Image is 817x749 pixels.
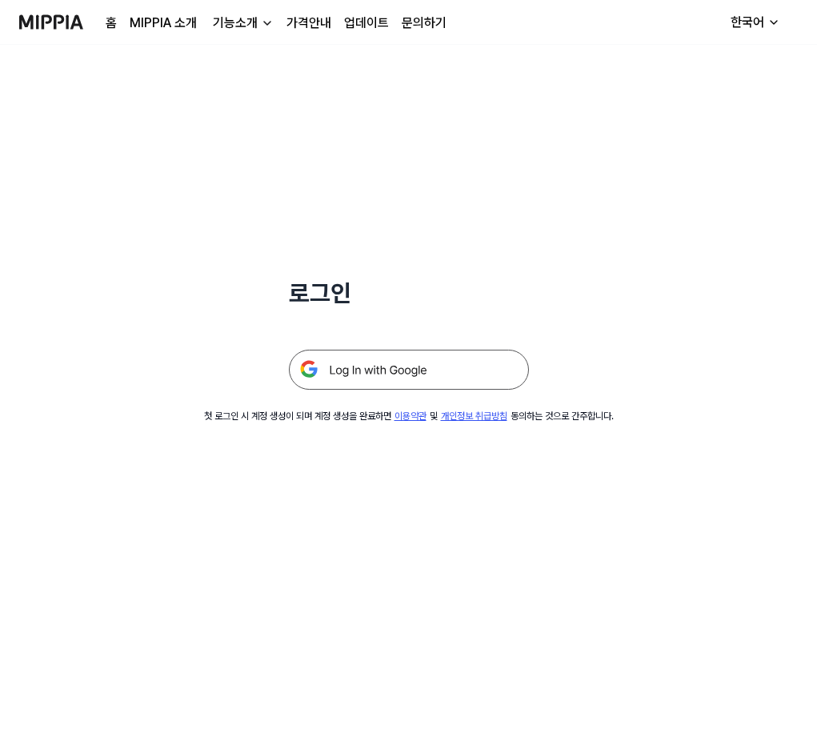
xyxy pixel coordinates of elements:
button: 한국어 [718,6,790,38]
button: 기능소개 [210,14,274,33]
a: MIPPIA 소개 [130,14,197,33]
img: down [261,17,274,30]
a: 문의하기 [402,14,447,33]
a: 이용약관 [394,411,427,422]
div: 기능소개 [210,14,261,33]
a: 가격안내 [286,14,331,33]
a: 업데이트 [344,14,389,33]
a: 홈 [106,14,117,33]
h1: 로그인 [289,275,529,311]
a: 개인정보 취급방침 [441,411,507,422]
div: 첫 로그인 시 계정 생성이 되며 계정 생성을 완료하면 및 동의하는 것으로 간주합니다. [204,409,614,423]
img: 구글 로그인 버튼 [289,350,529,390]
div: 한국어 [727,13,767,32]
